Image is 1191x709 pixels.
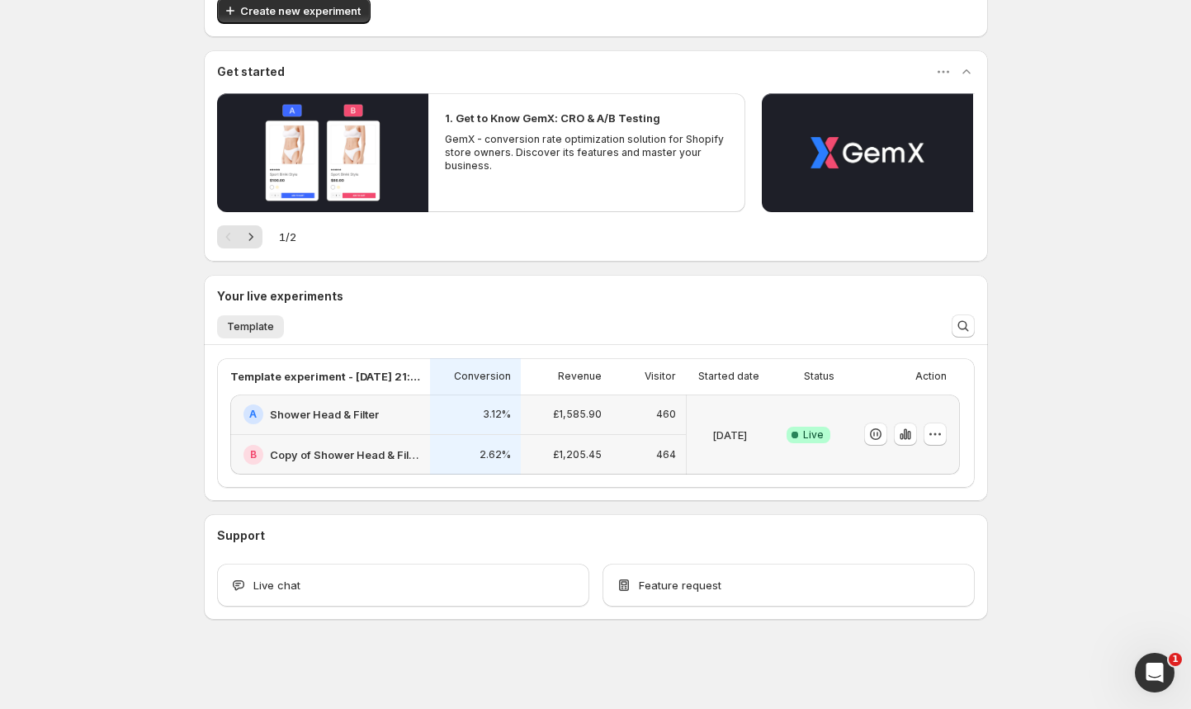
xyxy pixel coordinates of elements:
[762,93,973,212] button: Play video
[656,408,676,421] p: 460
[249,408,257,421] h2: A
[952,314,975,338] button: Search and filter results
[217,288,343,305] h3: Your live experiments
[270,447,420,463] h2: Copy of Shower Head & Filter
[445,110,660,126] h2: 1. Get to Know GemX: CRO & A/B Testing
[698,370,759,383] p: Started date
[553,408,602,421] p: £1,585.90
[217,225,262,248] nav: Pagination
[217,64,285,80] h3: Get started
[279,229,296,245] span: 1 / 2
[803,428,824,442] span: Live
[227,320,274,333] span: Template
[230,368,420,385] p: Template experiment - [DATE] 21:38:37
[270,406,379,423] h2: Shower Head & Filter
[253,577,300,593] span: Live chat
[804,370,834,383] p: Status
[445,133,729,173] p: GemX - conversion rate optimization solution for Shopify store owners. Discover its features and ...
[480,448,511,461] p: 2.62%
[1169,653,1182,666] span: 1
[645,370,676,383] p: Visitor
[1135,653,1174,692] iframe: Intercom live chat
[483,408,511,421] p: 3.12%
[915,370,947,383] p: Action
[240,2,361,19] span: Create new experiment
[712,427,747,443] p: [DATE]
[454,370,511,383] p: Conversion
[553,448,602,461] p: £1,205.45
[639,577,721,593] span: Feature request
[558,370,602,383] p: Revenue
[217,93,428,212] button: Play video
[239,225,262,248] button: Next
[656,448,676,461] p: 464
[250,448,257,461] h2: B
[217,527,265,544] h3: Support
